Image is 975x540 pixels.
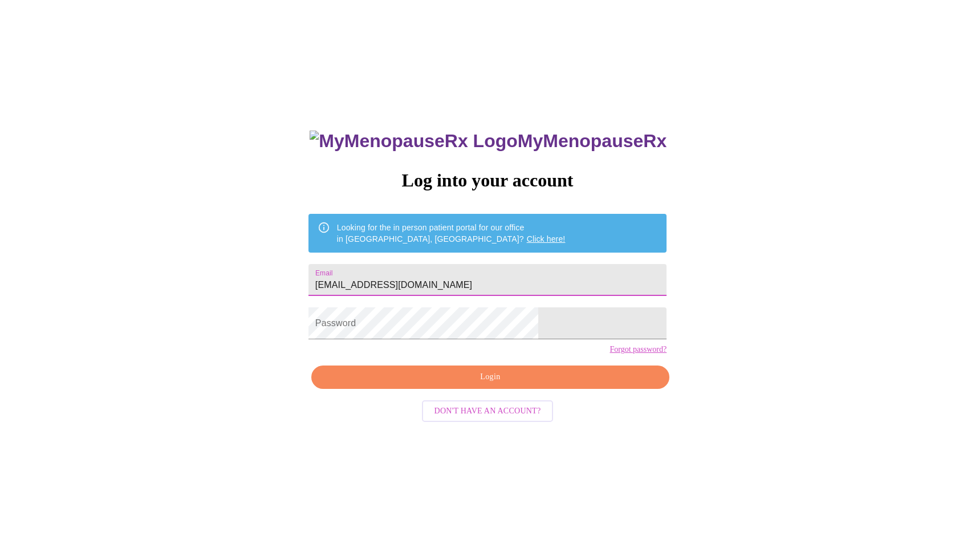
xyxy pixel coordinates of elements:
h3: Log into your account [308,170,667,191]
div: Looking for the in person patient portal for our office in [GEOGRAPHIC_DATA], [GEOGRAPHIC_DATA]? [337,217,566,249]
img: MyMenopauseRx Logo [310,131,517,152]
span: Login [324,370,656,384]
button: Login [311,366,669,389]
button: Don't have an account? [422,400,554,423]
a: Forgot password? [610,345,667,354]
a: Don't have an account? [419,405,556,415]
h3: MyMenopauseRx [310,131,667,152]
span: Don't have an account? [434,404,541,419]
a: Click here! [527,234,566,243]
